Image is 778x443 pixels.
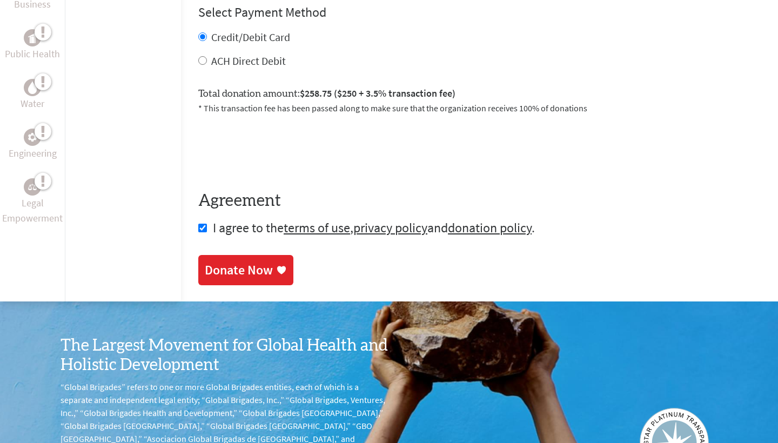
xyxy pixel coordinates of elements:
[213,219,535,236] span: I agree to the , and .
[21,96,44,111] p: Water
[198,102,761,115] p: * This transaction fee has been passed along to make sure that the organization receives 100% of ...
[205,261,273,279] div: Donate Now
[300,87,455,99] span: $258.75 ($250 + 3.5% transaction fee)
[5,46,60,62] p: Public Health
[211,54,286,68] label: ACH Direct Debit
[9,146,57,161] p: Engineering
[198,191,761,211] h4: Agreement
[284,219,350,236] a: terms of use
[2,178,63,226] a: Legal EmpowermentLegal Empowerment
[24,29,41,46] div: Public Health
[24,178,41,196] div: Legal Empowerment
[2,196,63,226] p: Legal Empowerment
[28,32,37,43] img: Public Health
[9,129,57,161] a: EngineeringEngineering
[198,4,761,21] h4: Select Payment Method
[353,219,427,236] a: privacy policy
[448,219,532,236] a: donation policy
[21,79,44,111] a: WaterWater
[198,86,455,102] label: Total donation amount:
[24,129,41,146] div: Engineering
[198,127,363,170] iframe: reCAPTCHA
[198,255,293,285] a: Donate Now
[211,30,290,44] label: Credit/Debit Card
[61,336,389,375] h3: The Largest Movement for Global Health and Holistic Development
[28,133,37,142] img: Engineering
[28,82,37,94] img: Water
[24,79,41,96] div: Water
[28,184,37,190] img: Legal Empowerment
[5,29,60,62] a: Public HealthPublic Health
